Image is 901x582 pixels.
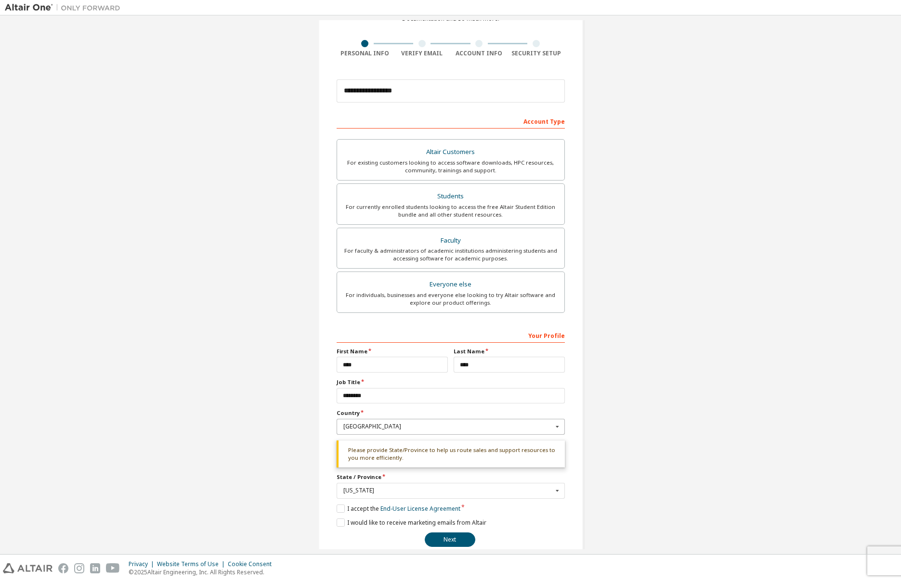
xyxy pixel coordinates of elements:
[337,348,448,355] label: First Name
[228,560,277,568] div: Cookie Consent
[380,504,460,513] a: End-User License Agreement
[337,113,565,129] div: Account Type
[393,50,451,57] div: Verify Email
[337,440,565,468] div: Please provide State/Province to help us route sales and support resources to you more efficiently.
[129,568,277,576] p: © 2025 Altair Engineering, Inc. All Rights Reserved.
[343,424,553,429] div: [GEOGRAPHIC_DATA]
[74,563,84,573] img: instagram.svg
[343,278,559,291] div: Everyone else
[343,159,559,174] div: For existing customers looking to access software downloads, HPC resources, community, trainings ...
[337,409,565,417] label: Country
[337,378,565,386] label: Job Title
[343,190,559,203] div: Students
[337,473,565,481] label: State / Province
[337,50,394,57] div: Personal Info
[337,518,486,527] label: I would like to receive marketing emails from Altair
[454,348,565,355] label: Last Name
[106,563,120,573] img: youtube.svg
[3,563,52,573] img: altair_logo.svg
[90,563,100,573] img: linkedin.svg
[343,234,559,247] div: Faculty
[343,145,559,159] div: Altair Customers
[451,50,508,57] div: Account Info
[58,563,68,573] img: facebook.svg
[343,203,559,219] div: For currently enrolled students looking to access the free Altair Student Edition bundle and all ...
[157,560,228,568] div: Website Terms of Use
[343,247,559,262] div: For faculty & administrators of academic institutions administering students and accessing softwa...
[337,504,460,513] label: I accept the
[5,3,125,13] img: Altair One
[337,327,565,343] div: Your Profile
[343,291,559,307] div: For individuals, businesses and everyone else looking to try Altair software and explore our prod...
[129,560,157,568] div: Privacy
[343,488,553,493] div: [US_STATE]
[425,532,475,547] button: Next
[508,50,565,57] div: Security Setup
